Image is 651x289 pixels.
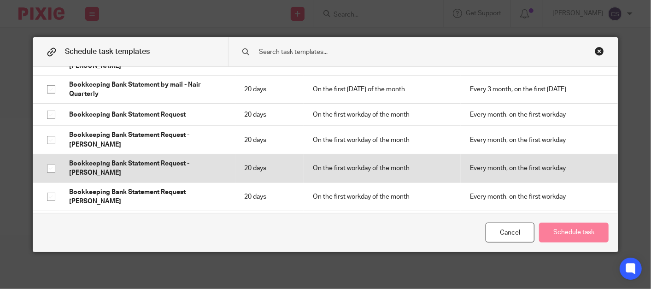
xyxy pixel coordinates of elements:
[69,159,226,178] p: Bookkeeping Bank Statement Request - [PERSON_NAME]
[313,164,452,173] p: On the first workday of the month
[313,110,452,119] p: On the first workday of the month
[539,223,609,242] button: Schedule task
[69,110,226,119] p: Bookkeeping Bank Statement Request
[245,136,294,145] p: 20 days
[313,136,452,145] p: On the first workday of the month
[69,80,226,99] p: Bookkeeping Bank Statement by mail - Nair Quarterly
[470,136,604,145] p: Every month, on the first workday
[245,164,294,173] p: 20 days
[245,85,294,94] p: 20 days
[258,47,560,57] input: Search task templates...
[470,192,604,201] p: Every month, on the first workday
[245,192,294,201] p: 20 days
[313,192,452,201] p: On the first workday of the month
[470,110,604,119] p: Every month, on the first workday
[470,85,604,94] p: Every 3 month, on the first [DATE]
[69,130,226,149] p: Bookkeeping Bank Statement Request - [PERSON_NAME]
[486,223,534,242] div: Cancel
[65,48,150,55] span: Schedule task templates
[313,85,452,94] p: On the first [DATE] of the month
[595,47,604,56] div: Close this dialog window
[470,164,604,173] p: Every month, on the first workday
[245,110,294,119] p: 20 days
[69,188,226,206] p: Bookkeeping Bank Statement Request - [PERSON_NAME]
